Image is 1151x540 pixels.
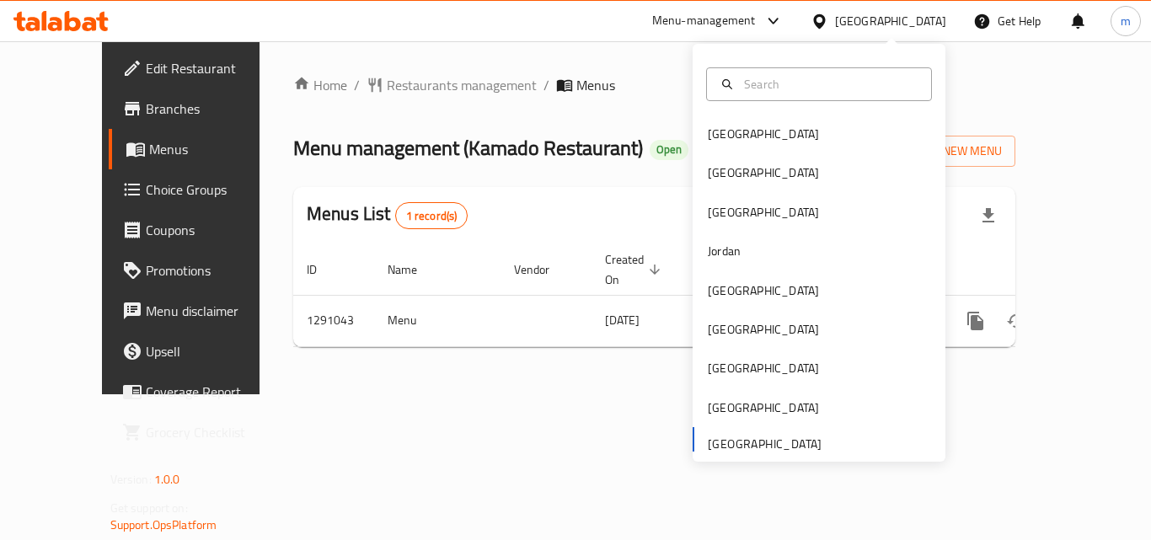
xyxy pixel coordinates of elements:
div: [GEOGRAPHIC_DATA] [708,125,819,143]
button: Change Status [996,301,1036,341]
span: Version: [110,468,152,490]
div: Total records count [395,202,468,229]
span: 1.0.0 [154,468,180,490]
span: Branches [146,99,281,119]
span: Coupons [146,220,281,240]
span: Open [650,142,688,157]
span: m [1121,12,1131,30]
span: Choice Groups [146,179,281,200]
div: [GEOGRAPHIC_DATA] [708,163,819,182]
span: Name [388,259,439,280]
span: Vendor [514,259,571,280]
button: more [956,301,996,341]
span: Grocery Checklist [146,422,281,442]
span: Menus [149,139,281,159]
span: Coverage Report [146,382,281,402]
a: Home [293,75,347,95]
a: Coupons [109,210,294,250]
li: / [543,75,549,95]
a: Choice Groups [109,169,294,210]
div: [GEOGRAPHIC_DATA] [708,281,819,300]
nav: breadcrumb [293,75,1015,95]
a: Menus [109,129,294,169]
span: ID [307,259,339,280]
div: [GEOGRAPHIC_DATA] [708,203,819,222]
input: Search [737,75,921,94]
div: Jordan [708,242,741,260]
a: Edit Restaurant [109,48,294,88]
span: Menu management ( Kamado Restaurant ) [293,129,643,167]
a: Coverage Report [109,372,294,412]
div: Menu-management [652,11,756,31]
span: Get support on: [110,497,188,519]
span: Created On [605,249,666,290]
span: Restaurants management [387,75,537,95]
div: [GEOGRAPHIC_DATA] [708,398,819,417]
button: Add New Menu [885,136,1015,167]
span: Add New Menu [898,141,1002,162]
div: Open [650,140,688,160]
span: Upsell [146,341,281,361]
span: Menu disclaimer [146,301,281,321]
div: [GEOGRAPHIC_DATA] [835,12,946,30]
div: [GEOGRAPHIC_DATA] [708,359,819,377]
span: Edit Restaurant [146,58,281,78]
a: Menu disclaimer [109,291,294,331]
a: Promotions [109,250,294,291]
a: Restaurants management [367,75,537,95]
span: 1 record(s) [396,208,468,224]
td: Menu [374,295,501,346]
a: Upsell [109,331,294,372]
a: Branches [109,88,294,129]
div: [GEOGRAPHIC_DATA] [708,320,819,339]
a: Grocery Checklist [109,412,294,452]
span: Promotions [146,260,281,281]
h2: Menus List [307,201,468,229]
li: / [354,75,360,95]
div: Export file [968,195,1009,236]
td: 1291043 [293,295,374,346]
span: [DATE] [605,309,640,331]
a: Support.OpsPlatform [110,514,217,536]
span: Menus [576,75,615,95]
